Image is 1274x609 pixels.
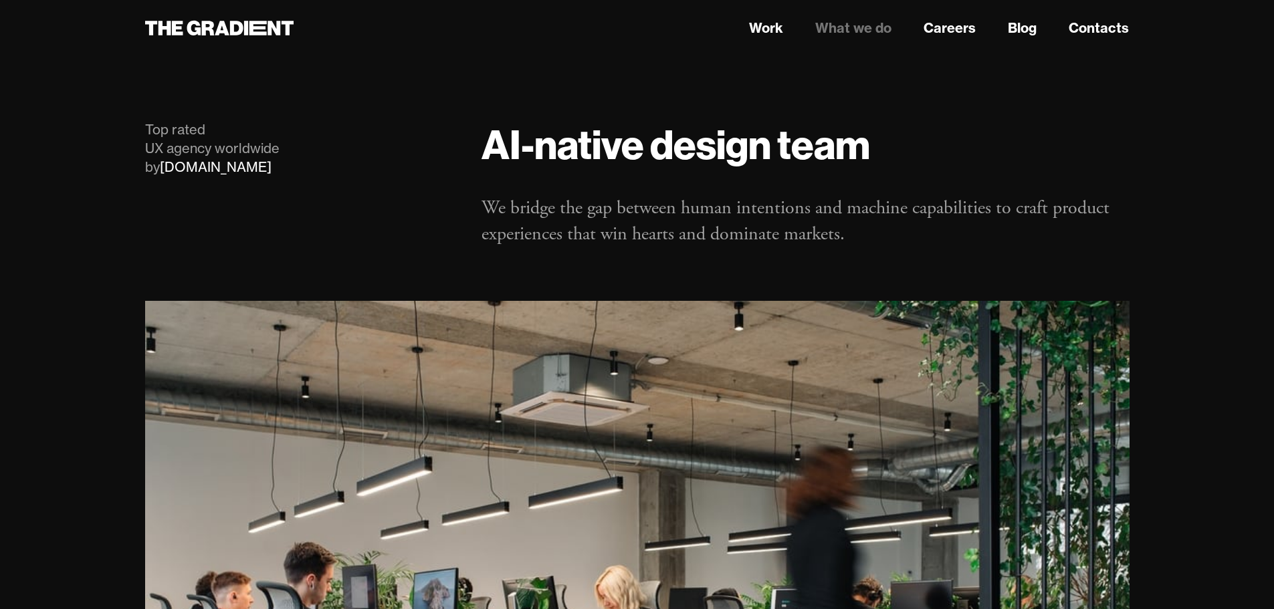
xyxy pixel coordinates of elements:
[160,158,272,175] a: [DOMAIN_NAME]
[1008,18,1037,38] a: Blog
[482,120,1129,168] h1: AI-native design team
[145,120,455,176] div: Top rated UX agency worldwide by
[482,195,1129,247] p: We bridge the gap between human intentions and machine capabilities to craft product experiences ...
[924,18,976,38] a: Careers
[749,18,783,38] a: Work
[1069,18,1129,38] a: Contacts
[815,18,891,38] a: What we do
